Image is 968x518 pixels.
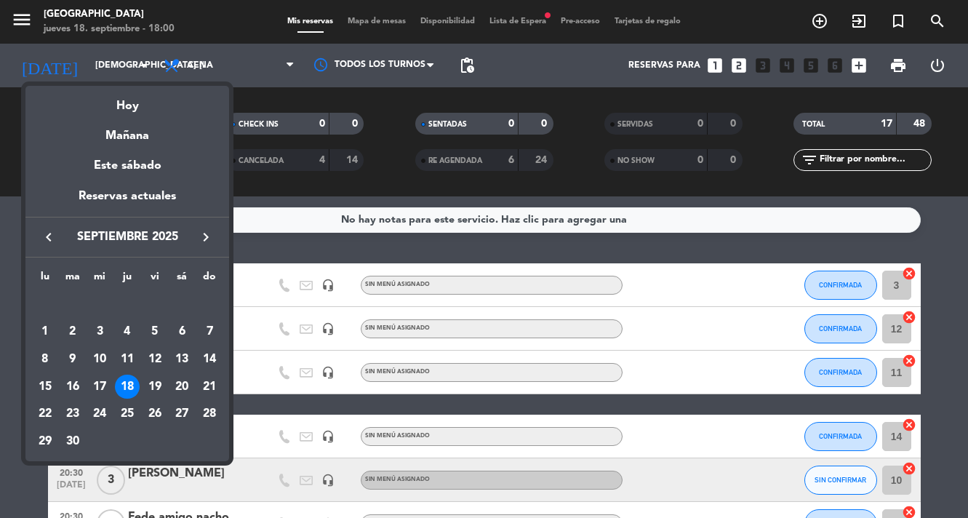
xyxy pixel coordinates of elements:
[197,319,222,344] div: 7
[59,268,87,291] th: martes
[36,228,62,247] button: keyboard_arrow_left
[169,318,196,346] td: 6 de septiembre de 2025
[115,319,140,344] div: 4
[141,268,169,291] th: viernes
[113,346,141,373] td: 11 de septiembre de 2025
[25,146,229,186] div: Este sábado
[60,347,85,372] div: 9
[25,86,229,116] div: Hoy
[33,347,57,372] div: 8
[169,373,196,401] td: 20 de septiembre de 2025
[115,375,140,399] div: 18
[60,429,85,454] div: 30
[169,268,196,291] th: sábado
[196,400,223,428] td: 28 de septiembre de 2025
[143,375,167,399] div: 19
[40,228,57,246] i: keyboard_arrow_left
[141,400,169,428] td: 26 de septiembre de 2025
[113,400,141,428] td: 25 de septiembre de 2025
[33,319,57,344] div: 1
[196,373,223,401] td: 21 de septiembre de 2025
[31,268,59,291] th: lunes
[59,373,87,401] td: 16 de septiembre de 2025
[31,291,223,319] td: SEP.
[113,268,141,291] th: jueves
[31,373,59,401] td: 15 de septiembre de 2025
[113,318,141,346] td: 4 de septiembre de 2025
[196,268,223,291] th: domingo
[193,228,219,247] button: keyboard_arrow_right
[197,375,222,399] div: 21
[169,400,196,428] td: 27 de septiembre de 2025
[143,402,167,426] div: 26
[143,347,167,372] div: 12
[87,347,112,372] div: 10
[141,318,169,346] td: 5 de septiembre de 2025
[197,402,222,426] div: 28
[169,347,194,372] div: 13
[33,429,57,454] div: 29
[197,347,222,372] div: 14
[62,228,193,247] span: septiembre 2025
[86,400,113,428] td: 24 de septiembre de 2025
[141,373,169,401] td: 19 de septiembre de 2025
[86,346,113,373] td: 10 de septiembre de 2025
[31,428,59,455] td: 29 de septiembre de 2025
[87,319,112,344] div: 3
[33,402,57,426] div: 22
[59,346,87,373] td: 9 de septiembre de 2025
[59,400,87,428] td: 23 de septiembre de 2025
[169,346,196,373] td: 13 de septiembre de 2025
[169,319,194,344] div: 6
[141,346,169,373] td: 12 de septiembre de 2025
[87,375,112,399] div: 17
[143,319,167,344] div: 5
[169,402,194,426] div: 27
[60,375,85,399] div: 16
[169,375,194,399] div: 20
[86,268,113,291] th: miércoles
[31,400,59,428] td: 22 de septiembre de 2025
[59,318,87,346] td: 2 de septiembre de 2025
[25,187,229,217] div: Reservas actuales
[196,346,223,373] td: 14 de septiembre de 2025
[25,116,229,146] div: Mañana
[115,402,140,426] div: 25
[60,402,85,426] div: 23
[86,318,113,346] td: 3 de septiembre de 2025
[86,373,113,401] td: 17 de septiembre de 2025
[60,319,85,344] div: 2
[31,346,59,373] td: 8 de septiembre de 2025
[197,228,215,246] i: keyboard_arrow_right
[31,318,59,346] td: 1 de septiembre de 2025
[196,318,223,346] td: 7 de septiembre de 2025
[113,373,141,401] td: 18 de septiembre de 2025
[115,347,140,372] div: 11
[87,402,112,426] div: 24
[33,375,57,399] div: 15
[59,428,87,455] td: 30 de septiembre de 2025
